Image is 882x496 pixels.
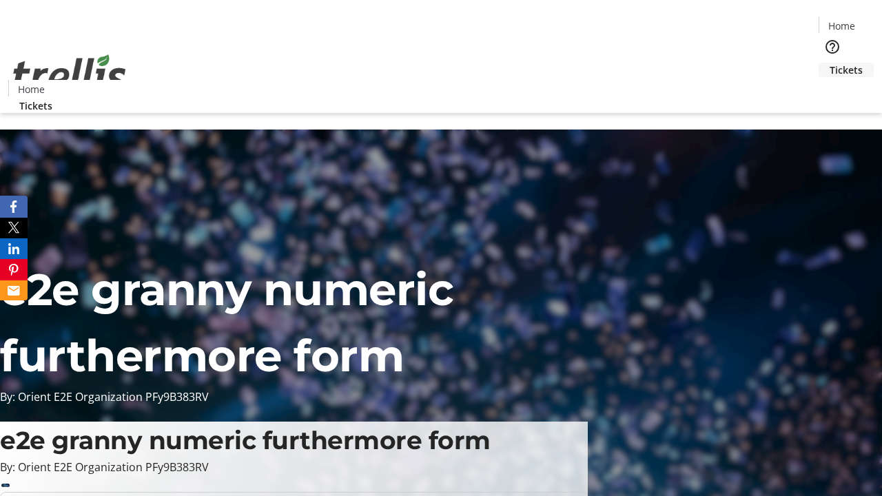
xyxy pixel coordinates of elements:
span: Home [18,82,45,96]
a: Tickets [819,63,874,77]
a: Tickets [8,99,63,113]
a: Home [819,19,863,33]
span: Tickets [19,99,52,113]
img: Orient E2E Organization PFy9B383RV's Logo [8,39,131,108]
button: Cart [819,77,846,105]
a: Home [9,82,53,96]
span: Home [828,19,855,33]
button: Help [819,33,846,61]
span: Tickets [830,63,863,77]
